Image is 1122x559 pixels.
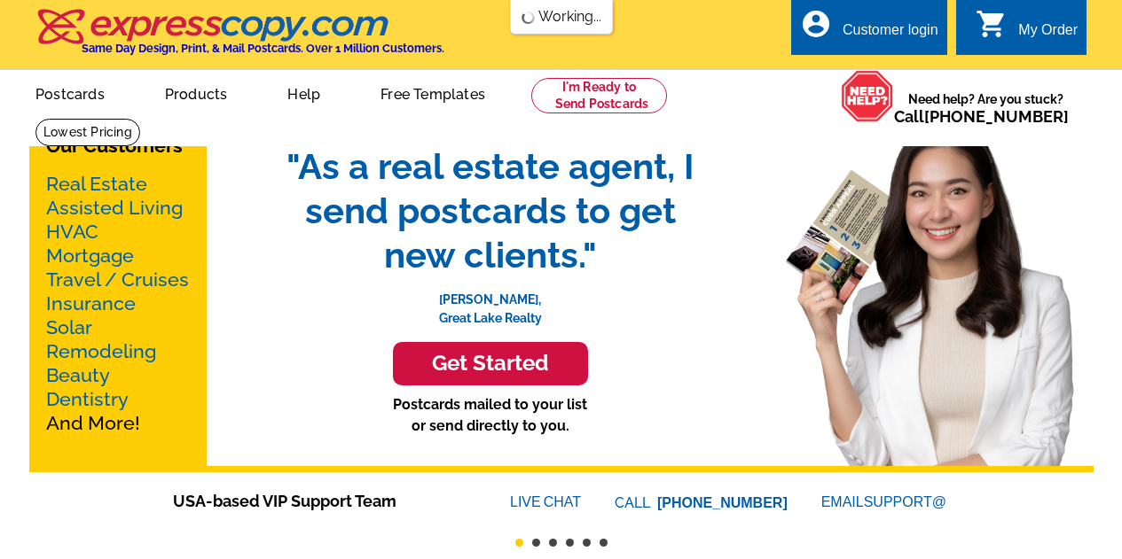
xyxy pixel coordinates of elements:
a: Solar [46,316,92,338]
a: Get Started [269,342,712,385]
a: Real Estate [46,173,147,195]
button: 1 of 6 [515,539,523,547]
a: HVAC [46,221,98,243]
span: Call [894,107,1069,126]
a: Insurance [46,292,136,314]
a: Mortgage [46,245,134,267]
span: USA-based VIP Support Team [173,489,457,513]
p: Postcards mailed to your list or send directly to you. [269,394,712,437]
img: help [841,70,894,122]
a: Help [259,72,349,113]
a: [PHONE_NUMBER] [924,107,1069,126]
span: Need help? Are you stuck? [894,90,1078,126]
button: 3 of 6 [549,539,557,547]
a: Postcards [7,72,133,113]
a: Products [137,72,256,113]
button: 5 of 6 [583,539,591,547]
p: [PERSON_NAME], Great Lake Realty [269,277,712,328]
a: Beauty [46,364,110,386]
a: Assisted Living [46,197,183,219]
h3: Get Started [415,351,566,377]
font: LIVE [510,492,544,513]
a: EMAILSUPPORT@ [821,494,949,509]
a: [PHONE_NUMBER] [657,495,788,510]
button: 6 of 6 [600,539,608,547]
span: "As a real estate agent, I send postcards to get new clients." [269,144,712,277]
a: Free Templates [352,72,514,113]
font: SUPPORT@ [864,492,949,513]
a: LIVECHAT [510,494,581,509]
a: account_circle Customer login [800,19,938,42]
img: loading... [521,11,535,25]
i: shopping_cart [976,8,1008,40]
p: And More! [46,172,190,435]
button: 4 of 6 [566,539,574,547]
a: Same Day Design, Print, & Mail Postcards. Over 1 Million Customers. [35,21,444,55]
div: Customer login [843,22,938,47]
h4: Same Day Design, Print, & Mail Postcards. Over 1 Million Customers. [82,42,444,55]
button: 2 of 6 [532,539,540,547]
i: account_circle [800,8,832,40]
div: My Order [1018,22,1078,47]
a: Remodeling [46,340,156,362]
a: Travel / Cruises [46,268,189,291]
font: CALL [615,493,653,514]
a: shopping_cart My Order [976,19,1078,42]
a: Dentistry [46,388,129,410]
